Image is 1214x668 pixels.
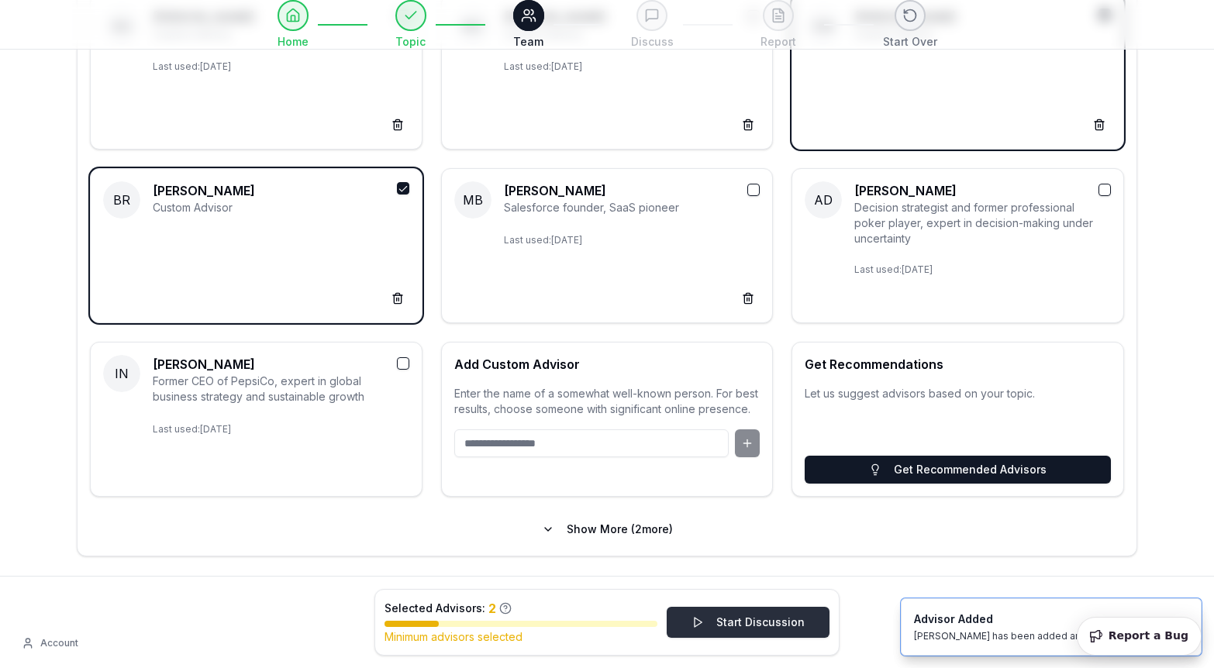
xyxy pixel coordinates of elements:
span: Minimum advisors selected [385,630,523,643]
button: Start Discussion [667,607,829,638]
span: IN [103,355,140,392]
span: 2 [488,599,496,618]
div: Former CEO of PepsiCo, expert in global business strategy and sustainable growth [153,374,409,405]
p: Let us suggest advisors based on your topic. [805,386,1111,401]
h3: [PERSON_NAME] [153,181,409,200]
p: Last used: [DATE] [854,257,1111,276]
p: Last used: [DATE] [504,54,760,73]
span: Team [513,34,543,50]
span: BR [103,181,140,219]
span: Home [278,34,309,50]
div: Advisor Added [914,611,1133,627]
p: Enter the name of a somewhat well-known person. For best results, choose someone with significant... [454,386,760,417]
div: [PERSON_NAME] has been added and selected. [914,630,1133,642]
button: Show More (2more) [90,515,1124,543]
h3: [PERSON_NAME] [854,181,1111,200]
h3: [PERSON_NAME] [153,355,409,374]
span: Discuss [631,34,674,50]
div: Decision strategist and former professional poker player, expert in decision-making under uncerta... [854,200,1111,245]
span: AD [805,181,842,219]
button: Get Recommended Advisors [805,456,1111,484]
span: Start Over [883,34,937,50]
span: Report [760,34,796,50]
p: Last used: [DATE] [153,417,409,436]
h3: [PERSON_NAME] [504,181,760,200]
p: Last used: [DATE] [153,54,409,73]
div: Custom Advisor [153,200,409,215]
span: Topic [395,34,426,50]
h3: Get Recommendations [805,355,1111,374]
button: Account [12,631,88,656]
span: MB [454,181,491,219]
p: Last used: [DATE] [504,228,760,246]
h3: Add Custom Advisor [454,355,760,374]
span: Selected Advisors: [385,601,485,616]
span: Account [40,637,78,649]
div: Salesforce founder, SaaS pioneer [504,200,760,215]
